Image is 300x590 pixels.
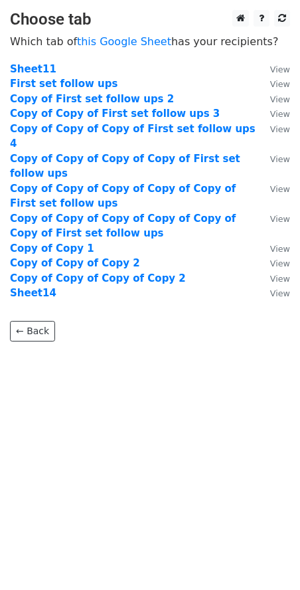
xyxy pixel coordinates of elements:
small: View [270,214,290,224]
a: this Google Sheet [77,35,171,48]
small: View [270,244,290,254]
small: View [270,274,290,284]
a: View [257,108,290,120]
a: Copy of Copy of First set follow ups 3 [10,108,220,120]
a: View [257,123,290,135]
a: View [257,272,290,284]
small: View [270,184,290,194]
a: View [257,93,290,105]
a: Sheet14 [10,287,56,299]
small: View [270,124,290,134]
a: View [257,183,290,195]
small: View [270,288,290,298]
small: View [270,64,290,74]
a: View [257,243,290,254]
a: View [257,63,290,75]
a: Copy of Copy of Copy of Copy of First set follow ups [10,153,240,180]
a: Copy of Copy of Copy of Copy of Copy of Copy of First set follow ups [10,213,236,240]
small: View [270,109,290,119]
a: Copy of Copy 1 [10,243,94,254]
h3: Choose tab [10,10,290,29]
p: Which tab of has your recipients? [10,35,290,49]
a: Sheet11 [10,63,56,75]
a: View [257,257,290,269]
a: View [257,153,290,165]
a: View [257,287,290,299]
small: View [270,94,290,104]
a: Copy of Copy of Copy 2 [10,257,140,269]
a: Copy of First set follow ups 2 [10,93,174,105]
small: View [270,258,290,268]
small: View [270,79,290,89]
a: View [257,78,290,90]
a: View [257,213,290,225]
a: Copy of Copy of Copy of Copy 2 [10,272,186,284]
a: Copy of Copy of Copy of First set follow ups 4 [10,123,256,150]
a: Copy of Copy of Copy of Copy of Copy of First set follow ups [10,183,236,210]
small: View [270,154,290,164]
a: ← Back [10,321,55,342]
a: First set follow ups [10,78,117,90]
